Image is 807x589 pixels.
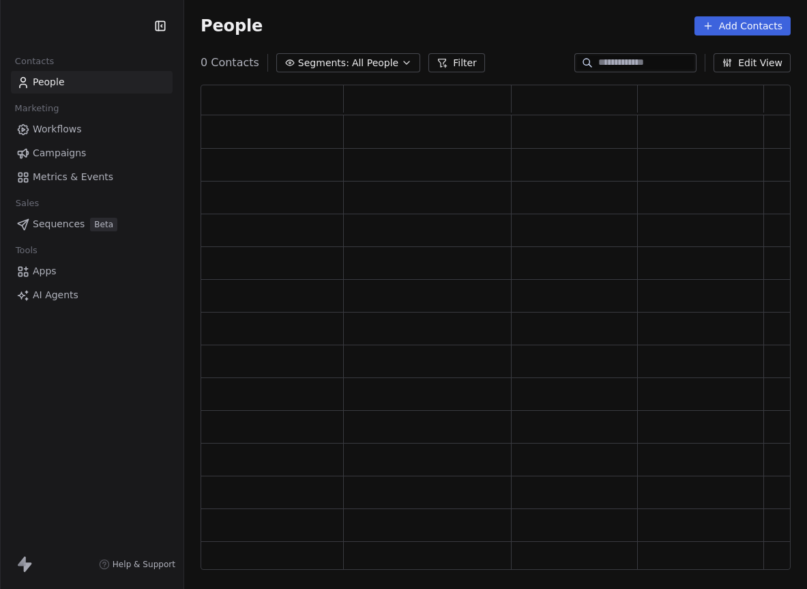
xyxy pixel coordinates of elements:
[11,284,173,306] a: AI Agents
[428,53,485,72] button: Filter
[714,53,791,72] button: Edit View
[201,16,263,36] span: People
[33,75,65,89] span: People
[113,559,175,570] span: Help & Support
[352,56,398,70] span: All People
[90,218,117,231] span: Beta
[33,264,57,278] span: Apps
[11,166,173,188] a: Metrics & Events
[33,288,78,302] span: AI Agents
[694,16,791,35] button: Add Contacts
[10,240,43,261] span: Tools
[11,142,173,164] a: Campaigns
[11,260,173,283] a: Apps
[11,118,173,141] a: Workflows
[33,146,86,160] span: Campaigns
[33,217,85,231] span: Sequences
[9,98,65,119] span: Marketing
[298,56,349,70] span: Segments:
[201,55,259,71] span: 0 Contacts
[11,213,173,235] a: SequencesBeta
[99,559,175,570] a: Help & Support
[33,122,82,137] span: Workflows
[10,193,45,214] span: Sales
[9,51,60,72] span: Contacts
[33,170,113,184] span: Metrics & Events
[11,71,173,94] a: People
